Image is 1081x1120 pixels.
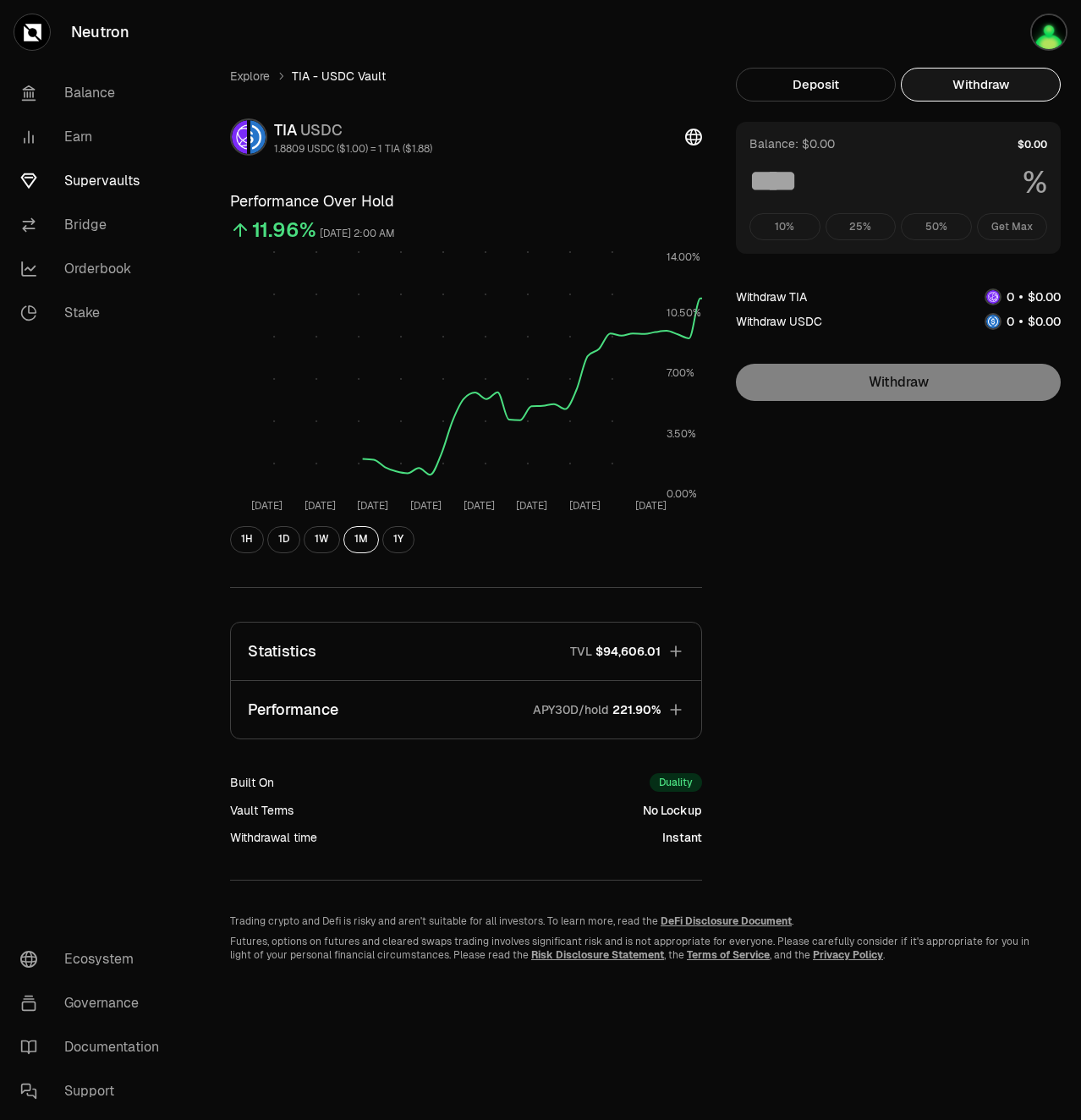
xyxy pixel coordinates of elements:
[661,914,792,928] a: DeFi Disclosure Document
[464,499,495,513] tspan: [DATE]
[736,313,822,330] div: Withdraw USDC
[901,68,1061,102] button: Withdraw
[231,623,701,680] button: StatisticsTVL$94,606.01
[749,135,835,152] div: Balance: $0.00
[570,643,592,660] p: TVL
[531,948,664,962] a: Risk Disclosure Statement
[612,701,661,718] span: 221.90%
[662,829,702,846] div: Instant
[250,120,266,154] img: USDC Logo
[736,288,807,305] div: Withdraw TIA
[7,71,183,115] a: Balance
[7,115,183,159] a: Earn
[667,427,696,441] tspan: 3.50%
[251,499,283,513] tspan: [DATE]
[230,935,1040,962] p: Futures, options on futures and cleared swaps trading involves significant risk and is not approp...
[7,291,183,335] a: Stake
[516,499,547,513] tspan: [DATE]
[230,68,702,85] nav: breadcrumb
[230,774,274,791] div: Built On
[230,802,294,819] div: Vault Terms
[7,981,183,1025] a: Governance
[643,802,702,819] div: No Lockup
[650,773,702,792] div: Duality
[274,142,432,156] div: 1.8809 USDC ($1.00) = 1 TIA ($1.88)
[231,681,701,738] button: PerformanceAPY30D/hold221.90%
[736,68,896,102] button: Deposit
[232,120,247,154] img: TIA Logo
[357,499,388,513] tspan: [DATE]
[667,306,701,320] tspan: 10.50%
[252,217,316,244] div: 11.96%
[667,366,694,380] tspan: 7.00%
[305,499,336,513] tspan: [DATE]
[274,118,432,142] div: TIA
[320,224,395,244] div: [DATE] 2:00 AM
[1030,14,1067,51] img: Ledger
[7,1025,183,1069] a: Documentation
[813,948,883,962] a: Privacy Policy
[1023,166,1047,200] span: %
[248,698,338,722] p: Performance
[230,68,270,85] a: Explore
[343,526,379,553] button: 1M
[230,914,1040,928] p: Trading crypto and Defi is risky and aren't suitable for all investors. To learn more, read the .
[635,499,667,513] tspan: [DATE]
[7,1069,183,1113] a: Support
[300,120,343,140] span: USDC
[687,948,770,962] a: Terms of Service
[230,829,317,846] div: Withdrawal time
[667,250,700,264] tspan: 14.00%
[7,203,183,247] a: Bridge
[569,499,601,513] tspan: [DATE]
[292,68,386,85] span: TIA - USDC Vault
[595,643,661,660] span: $94,606.01
[7,247,183,291] a: Orderbook
[986,315,1000,328] img: USDC Logo
[667,487,697,501] tspan: 0.00%
[382,526,414,553] button: 1Y
[267,526,300,553] button: 1D
[7,159,183,203] a: Supervaults
[533,701,609,718] p: APY30D/hold
[230,526,264,553] button: 1H
[986,290,1000,304] img: TIA Logo
[248,640,316,663] p: Statistics
[230,189,702,213] h3: Performance Over Hold
[304,526,340,553] button: 1W
[410,499,442,513] tspan: [DATE]
[7,937,183,981] a: Ecosystem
